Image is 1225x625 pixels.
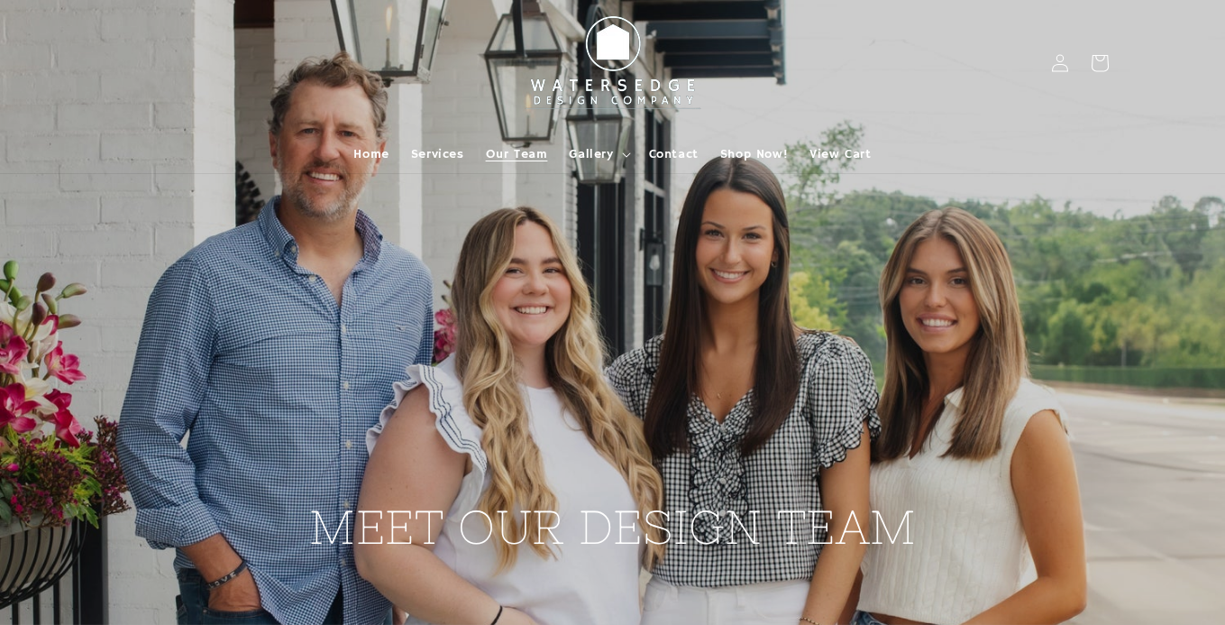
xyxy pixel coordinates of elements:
[638,135,709,173] a: Contact
[558,135,637,173] summary: Gallery
[400,135,475,173] a: Services
[569,146,613,162] span: Gallery
[486,146,548,162] span: Our Team
[809,146,871,162] span: View Cart
[709,135,799,173] a: Shop Now!
[353,146,389,162] span: Home
[720,146,788,162] span: Shop Now!
[411,146,464,162] span: Services
[343,135,399,173] a: Home
[309,91,917,558] h2: MEET OUR DESIGN TEAM
[514,7,712,119] img: Watersedge Design Co
[649,146,699,162] span: Contact
[799,135,882,173] a: View Cart
[475,135,559,173] a: Our Team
